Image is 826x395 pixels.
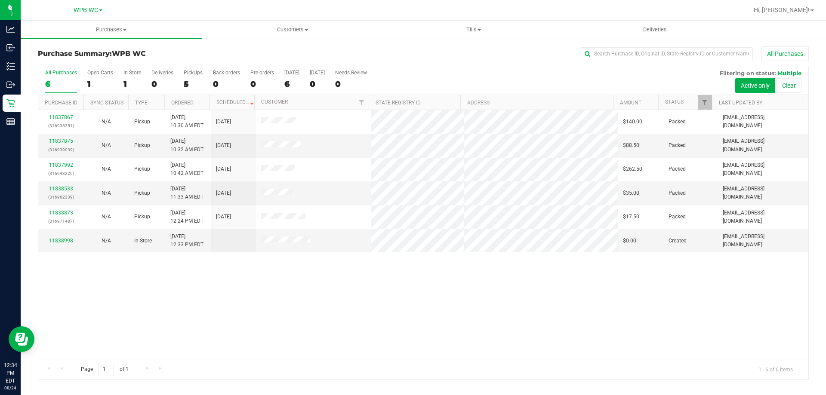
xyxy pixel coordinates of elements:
inline-svg: Inventory [6,62,15,70]
span: Packed [669,165,686,173]
div: 0 [335,79,367,89]
a: Amount [620,100,641,106]
p: (316938351) [43,122,78,130]
span: [DATE] 11:33 AM EDT [170,185,203,201]
span: [DATE] [216,213,231,221]
div: 6 [284,79,299,89]
span: Customers [202,26,382,34]
span: [EMAIL_ADDRESS][DOMAIN_NAME] [723,185,803,201]
span: Packed [669,141,686,150]
p: 12:34 PM EDT [4,361,17,385]
inline-svg: Outbound [6,80,15,89]
a: Customer [261,99,288,105]
span: Purchases [21,26,202,34]
span: [DATE] 10:32 AM EDT [170,137,203,153]
inline-svg: Reports [6,117,15,126]
div: 0 [250,79,274,89]
a: Purchase ID [45,100,77,106]
span: Not Applicable [102,166,111,172]
span: [DATE] 10:42 AM EDT [170,161,203,178]
div: [DATE] [284,70,299,76]
span: Not Applicable [102,142,111,148]
span: [EMAIL_ADDRESS][DOMAIN_NAME] [723,113,803,130]
span: [DATE] 12:33 PM EDT [170,233,203,249]
span: $140.00 [623,118,642,126]
p: (316939039) [43,146,78,154]
span: Not Applicable [102,119,111,125]
p: (316943220) [43,169,78,178]
span: Not Applicable [102,190,111,196]
span: Deliveries [632,26,678,34]
a: Filter [698,95,712,110]
span: WPB WC [112,49,146,58]
div: Open Carts [87,70,113,76]
a: State Registry ID [376,100,421,106]
span: [DATE] 10:30 AM EDT [170,113,203,130]
a: Sync Status [90,100,123,106]
a: Type [135,100,148,106]
a: Last Updated By [719,100,762,106]
span: $0.00 [623,237,636,245]
span: $17.50 [623,213,639,221]
span: [DATE] [216,165,231,173]
button: N/A [102,237,111,245]
div: All Purchases [45,70,77,76]
div: [DATE] [310,70,325,76]
button: N/A [102,189,111,197]
a: 11838533 [49,186,73,192]
inline-svg: Analytics [6,25,15,34]
div: Pre-orders [250,70,274,76]
span: Pickup [134,189,150,197]
span: Pickup [134,141,150,150]
span: Pickup [134,165,150,173]
button: Active only [735,78,775,93]
span: Packed [669,213,686,221]
span: 1 - 6 of 6 items [752,363,800,376]
div: Deliveries [151,70,173,76]
span: [EMAIL_ADDRESS][DOMAIN_NAME] [723,209,803,225]
a: Purchases [21,21,202,39]
th: Address [460,95,613,110]
a: Deliveries [564,21,746,39]
span: $35.00 [623,189,639,197]
button: N/A [102,213,111,221]
span: [EMAIL_ADDRESS][DOMAIN_NAME] [723,137,803,153]
span: $88.50 [623,141,639,150]
iframe: Resource center [9,326,34,352]
button: All Purchases [761,46,809,61]
span: Packed [669,118,686,126]
div: Needs Review [335,70,367,76]
span: Hi, [PERSON_NAME]! [754,6,810,13]
span: [DATE] 12:24 PM EDT [170,209,203,225]
span: Pickup [134,213,150,221]
a: 11838998 [49,238,73,244]
a: Customers [202,21,383,39]
span: [EMAIL_ADDRESS][DOMAIN_NAME] [723,233,803,249]
div: 1 [123,79,141,89]
span: Page of 1 [74,363,136,376]
span: In-Store [134,237,152,245]
div: 6 [45,79,77,89]
span: [DATE] [216,189,231,197]
a: Filter [354,95,369,110]
a: 11837867 [49,114,73,120]
span: [DATE] [216,141,231,150]
button: N/A [102,165,111,173]
span: Filtering on status: [720,70,776,77]
a: Tills [383,21,564,39]
div: PickUps [184,70,203,76]
p: (316971487) [43,217,78,225]
div: 1 [87,79,113,89]
a: 11837992 [49,162,73,168]
p: (316962339) [43,193,78,201]
span: Not Applicable [102,238,111,244]
span: [EMAIL_ADDRESS][DOMAIN_NAME] [723,161,803,178]
span: Tills [383,26,564,34]
div: 0 [213,79,240,89]
span: WPB WC [74,6,98,14]
div: 0 [151,79,173,89]
a: 11837875 [49,138,73,144]
span: Pickup [134,118,150,126]
inline-svg: Retail [6,99,15,107]
div: Back-orders [213,70,240,76]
